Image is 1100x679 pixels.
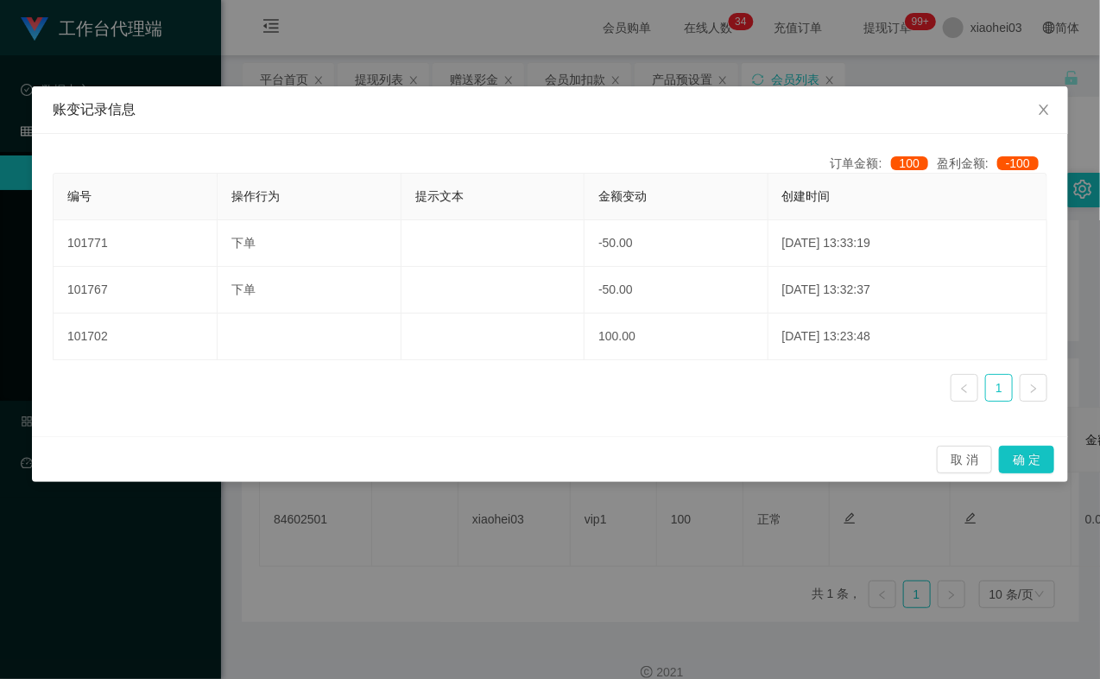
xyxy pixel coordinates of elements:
span: -100 [997,156,1039,170]
button: 确 定 [999,446,1054,473]
span: 提示文本 [415,189,464,203]
div: 盈利金额: [937,155,1047,173]
i: 图标: right [1028,384,1039,394]
td: 101771 [54,220,218,267]
td: 下单 [218,220,401,267]
li: 下一页 [1020,374,1047,402]
a: 1 [986,375,1012,401]
span: 创建时间 [782,189,831,203]
span: 编号 [67,189,92,203]
td: 101767 [54,267,218,314]
span: 金额变动 [598,189,647,203]
td: [DATE] 13:33:19 [768,220,1047,267]
td: 100.00 [585,314,768,360]
span: 100 [891,156,928,170]
button: 取 消 [937,446,992,473]
td: [DATE] 13:23:48 [768,314,1047,360]
td: -50.00 [585,220,768,267]
td: [DATE] 13:32:37 [768,267,1047,314]
td: -50.00 [585,267,768,314]
div: 账变记录信息 [53,100,1047,119]
span: 操作行为 [231,189,280,203]
i: 图标: left [959,384,970,394]
td: 下单 [218,267,401,314]
li: 1 [985,374,1013,402]
li: 上一页 [951,374,978,402]
td: 101702 [54,314,218,360]
button: Close [1020,86,1068,135]
i: 图标: close [1037,103,1051,117]
div: 订单金额: [831,155,937,173]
